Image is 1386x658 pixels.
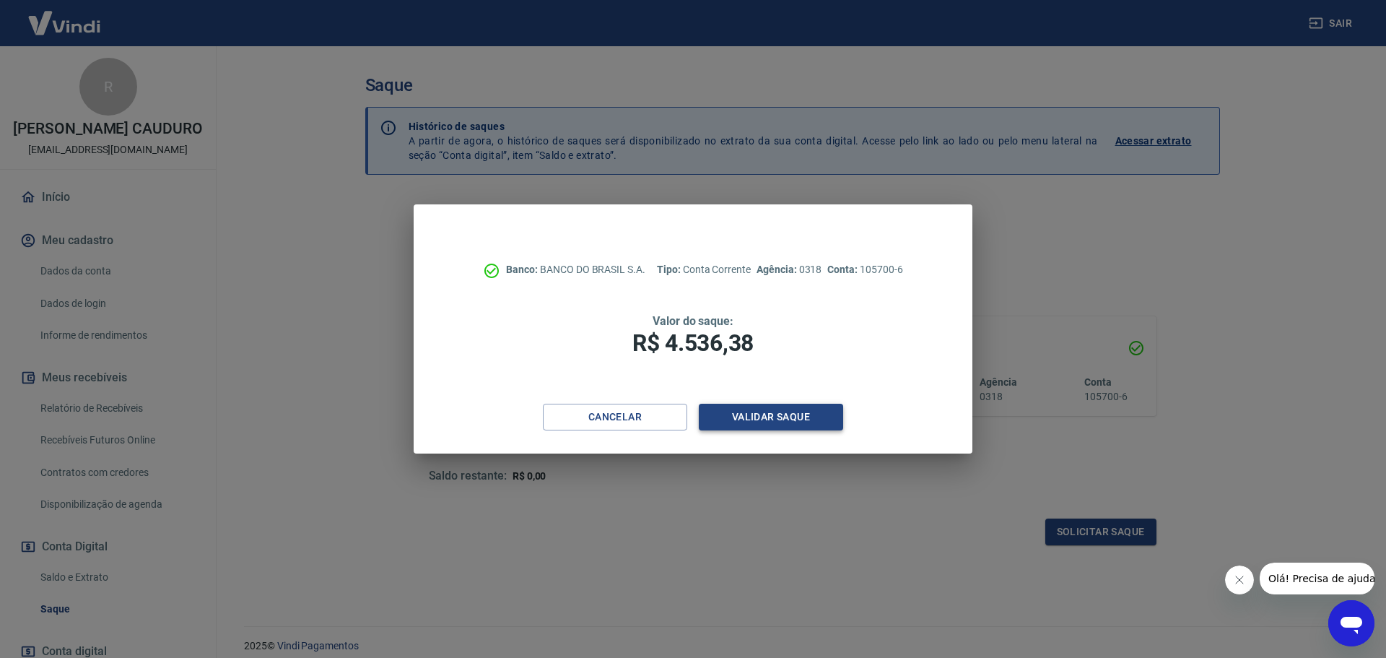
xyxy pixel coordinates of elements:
span: Banco: [506,264,540,275]
p: 0318 [757,262,821,277]
p: Conta Corrente [657,262,751,277]
iframe: Botão para abrir a janela de mensagens [1328,600,1374,646]
button: Cancelar [543,404,687,430]
iframe: Fechar mensagem [1225,566,1254,594]
span: Olá! Precisa de ajuda? [9,10,121,22]
span: Valor do saque: [653,314,733,328]
span: Tipo: [657,264,683,275]
button: Validar saque [699,404,843,430]
span: R$ 4.536,38 [632,329,754,357]
p: 105700-6 [827,262,902,277]
span: Agência: [757,264,799,275]
iframe: Mensagem da empresa [1260,563,1374,594]
span: Conta: [827,264,860,275]
p: BANCO DO BRASIL S.A. [506,262,645,277]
